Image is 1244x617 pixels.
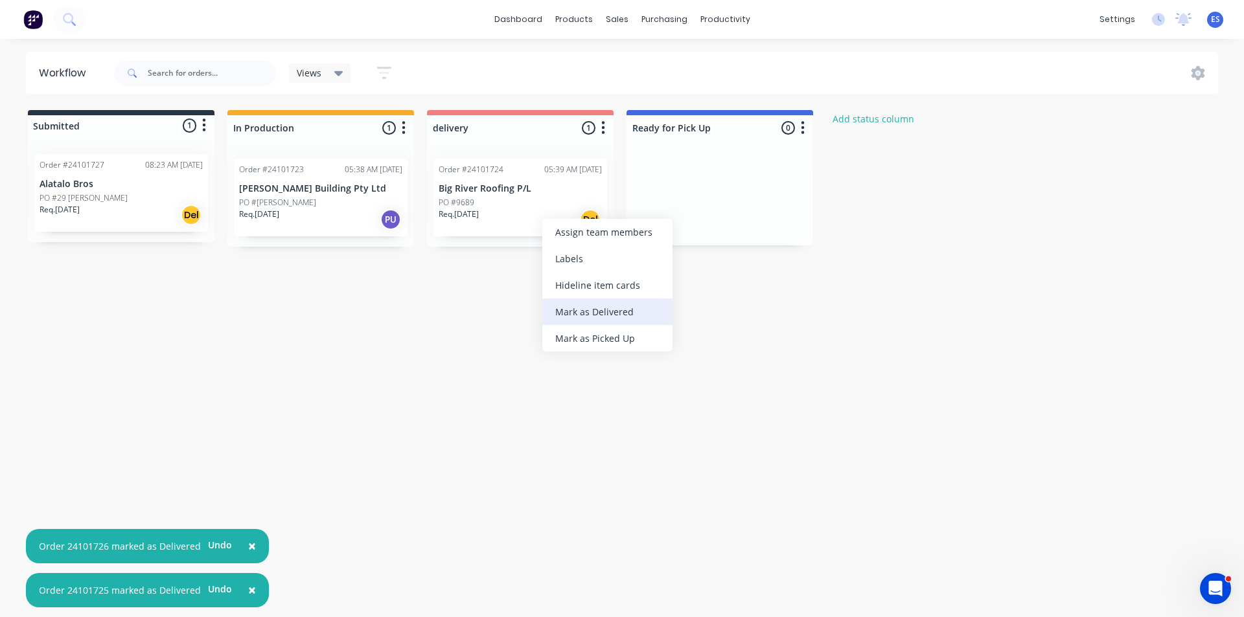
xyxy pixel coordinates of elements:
p: Req. [DATE] [40,204,80,216]
div: 08:23 AM [DATE] [145,159,203,171]
p: Alatalo Bros [40,179,203,190]
p: PO #29 [PERSON_NAME] [40,192,128,204]
p: [PERSON_NAME] Building Pty Ltd [239,183,402,194]
div: Mark as Delivered [542,298,673,325]
div: Order #24101723 [239,164,304,175]
button: Close [235,575,269,606]
div: sales [599,10,635,29]
input: Search for orders... [148,60,276,86]
div: Labels [542,245,673,272]
div: products [549,10,599,29]
div: Mark as Picked Up [542,325,673,352]
button: Undo [201,579,239,599]
img: Factory [23,10,43,29]
div: Workflow [39,65,92,81]
div: productivity [694,10,757,29]
div: Order #2410172708:23 AM [DATE]Alatalo BrosPO #29 [PERSON_NAME]Req.[DATE]Del [34,154,208,232]
div: Order #24101727 [40,159,104,171]
span: Views [297,66,321,80]
div: purchasing [635,10,694,29]
a: dashboard [488,10,549,29]
div: Assign team members [542,219,673,245]
p: Big River Roofing P/L [439,183,602,194]
div: 05:39 AM [DATE] [544,164,602,175]
p: Req. [DATE] [239,208,279,220]
div: Order #2410172405:39 AM [DATE]Big River Roofing P/LPO #9689Req.[DATE]Del [433,159,607,236]
div: Del [580,209,601,230]
div: Order #2410172305:38 AM [DATE][PERSON_NAME] Building Pty LtdPO #[PERSON_NAME]Req.[DATE]PU [234,159,408,236]
button: Undo [201,535,239,555]
div: 05:38 AM [DATE] [345,164,402,175]
div: Hide line item cards [542,272,673,298]
span: ES [1211,14,1220,25]
p: PO #9689 [439,197,474,208]
button: Close [235,531,269,562]
button: Add status column [826,110,921,128]
p: PO #[PERSON_NAME] [239,197,316,208]
div: Order #24101724 [439,164,503,175]
iframe: Intercom live chat [1200,573,1231,604]
p: Req. [DATE] [439,208,479,220]
span: × [248,581,256,599]
div: Del [181,205,202,225]
div: settings [1093,10,1142,29]
div: Order 24101726 marked as Delivered [39,539,201,553]
div: Order 24101725 marked as Delivered [39,583,201,597]
span: × [248,537,256,555]
div: PU [380,209,401,230]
